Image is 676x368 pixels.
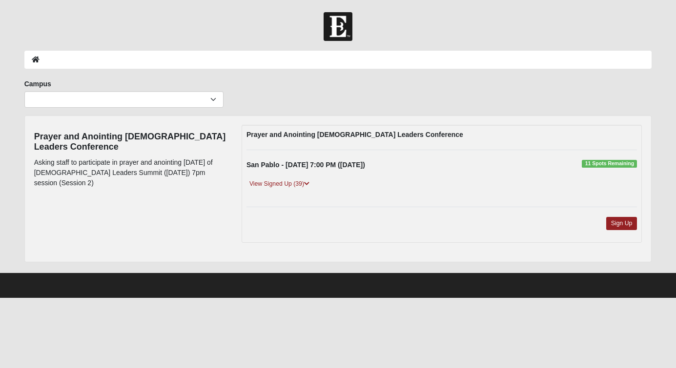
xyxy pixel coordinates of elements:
h4: Prayer and Anointing [DEMOGRAPHIC_DATA] Leaders Conference [34,132,227,153]
label: Campus [24,79,51,89]
span: 11 Spots Remaining [582,160,637,168]
strong: Prayer and Anointing [DEMOGRAPHIC_DATA] Leaders Conference [246,131,463,138]
img: Church of Eleven22 Logo [324,12,352,41]
a: View Signed Up (39) [246,179,312,189]
a: Sign Up [606,217,637,230]
p: Asking staff to participate in prayer and anointing [DATE] of [DEMOGRAPHIC_DATA] Leaders Summit (... [34,157,227,188]
strong: San Pablo - [DATE] 7:00 PM ([DATE]) [246,161,365,169]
